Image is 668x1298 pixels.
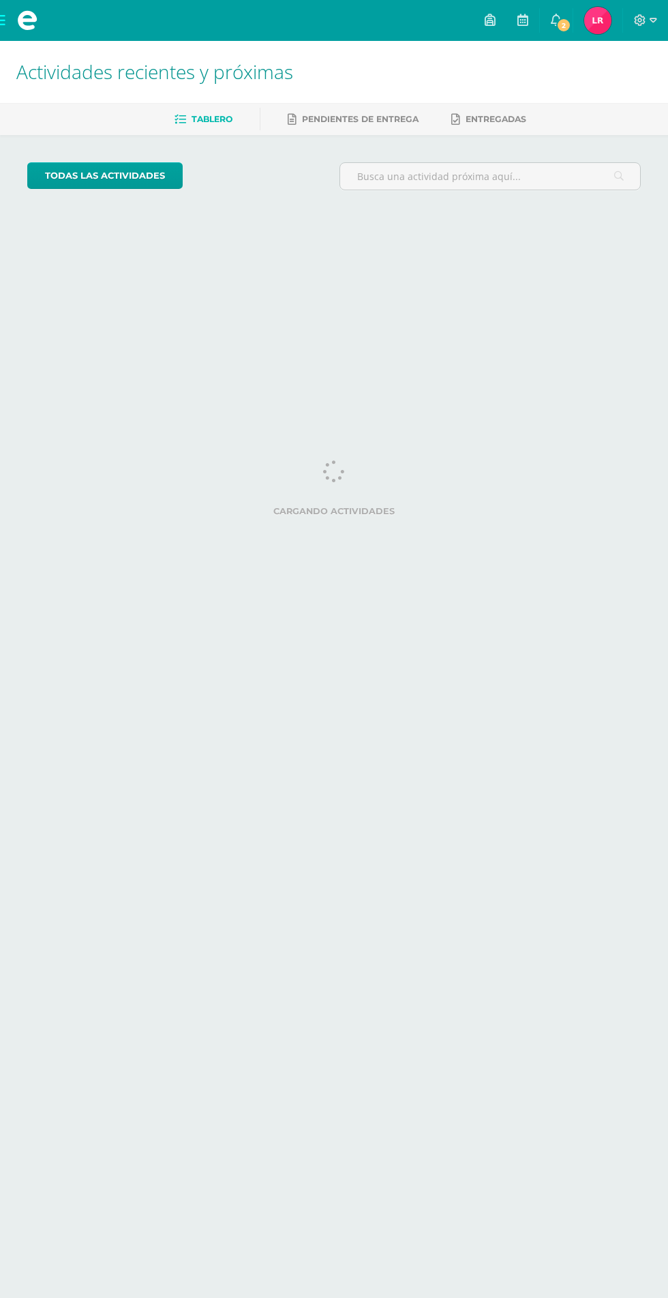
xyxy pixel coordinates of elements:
span: Tablero [192,114,232,124]
a: Tablero [174,108,232,130]
label: Cargando actividades [27,506,641,516]
a: todas las Actividades [27,162,183,189]
span: Actividades recientes y próximas [16,59,293,85]
a: Entregadas [451,108,526,130]
span: Pendientes de entrega [302,114,419,124]
img: 964ca9894ede580144e497e08e3aa946.png [584,7,611,34]
span: 2 [556,18,571,33]
span: Entregadas [466,114,526,124]
a: Pendientes de entrega [288,108,419,130]
input: Busca una actividad próxima aquí... [340,163,640,190]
